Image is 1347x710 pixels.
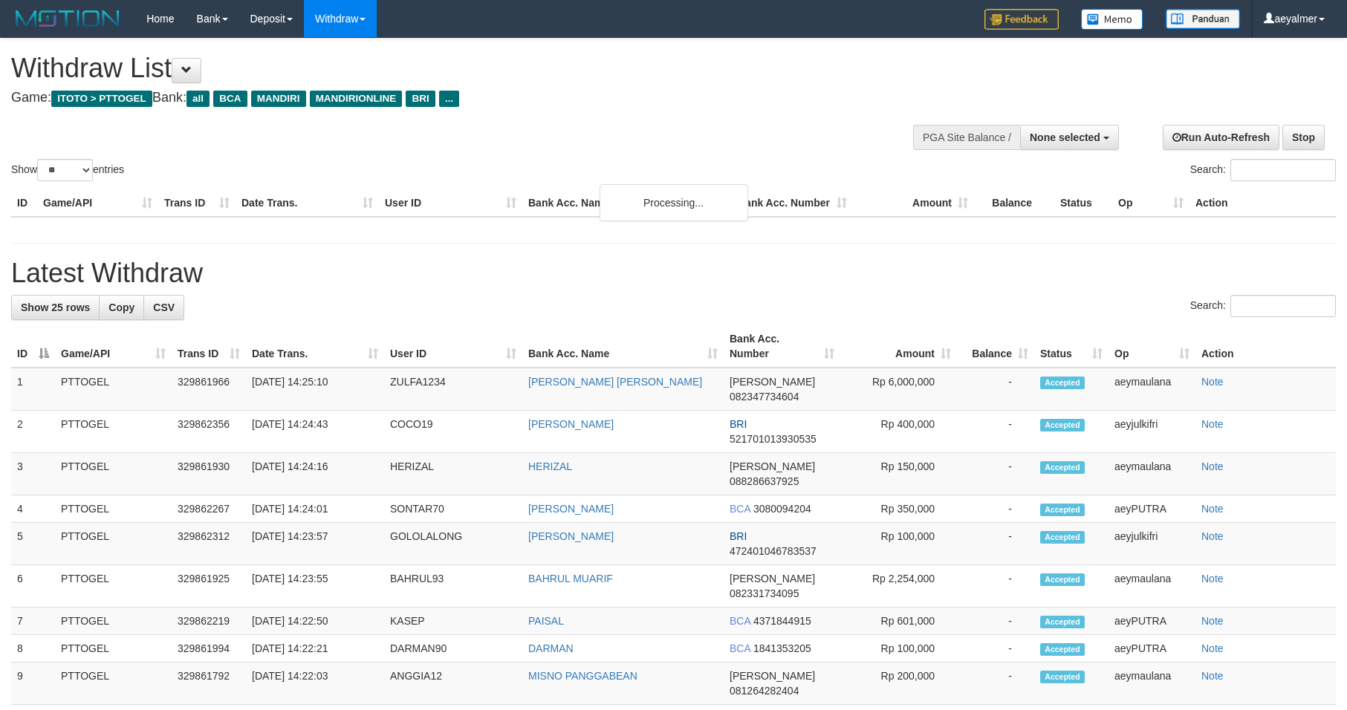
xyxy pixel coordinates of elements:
[11,189,37,217] th: ID
[528,642,574,654] a: DARMAN
[11,258,1336,288] h1: Latest Withdraw
[1109,635,1195,662] td: aeyPUTRA
[11,662,55,705] td: 9
[1190,159,1336,181] label: Search:
[528,376,702,388] a: [PERSON_NAME] [PERSON_NAME]
[172,325,246,368] th: Trans ID: activate to sort column ascending
[528,615,564,627] a: PAISAL
[840,368,957,411] td: Rp 6,000,000
[840,662,957,705] td: Rp 200,000
[55,662,172,705] td: PTTOGEL
[974,189,1054,217] th: Balance
[11,91,883,105] h4: Game: Bank:
[11,159,124,181] label: Show entries
[158,189,236,217] th: Trans ID
[1163,125,1279,150] a: Run Auto-Refresh
[730,460,815,472] span: [PERSON_NAME]
[108,302,134,313] span: Copy
[37,189,158,217] th: Game/API
[1189,189,1336,217] th: Action
[236,189,379,217] th: Date Trans.
[379,189,522,217] th: User ID
[246,635,384,662] td: [DATE] 14:22:21
[1201,642,1224,654] a: Note
[1109,565,1195,608] td: aeymaulana
[55,565,172,608] td: PTTOGEL
[11,565,55,608] td: 6
[1030,131,1100,143] span: None selected
[246,608,384,635] td: [DATE] 14:22:50
[730,418,747,430] span: BRI
[1040,573,1085,586] span: Accepted
[1201,418,1224,430] a: Note
[246,325,384,368] th: Date Trans.: activate to sort column ascending
[1190,295,1336,317] label: Search:
[11,295,100,320] a: Show 25 rows
[246,495,384,523] td: [DATE] 14:24:01
[384,608,522,635] td: KASEP
[246,368,384,411] td: [DATE] 14:25:10
[11,495,55,523] td: 4
[840,411,957,453] td: Rp 400,000
[840,635,957,662] td: Rp 100,000
[55,635,172,662] td: PTTOGEL
[730,615,750,627] span: BCA
[840,495,957,523] td: Rp 350,000
[55,523,172,565] td: PTTOGEL
[957,453,1034,495] td: -
[1109,325,1195,368] th: Op: activate to sort column ascending
[853,189,974,217] th: Amount
[730,391,799,403] span: Copy 082347734604 to clipboard
[11,411,55,453] td: 2
[1109,368,1195,411] td: aeymaulana
[1109,411,1195,453] td: aeyjulkifri
[246,453,384,495] td: [DATE] 14:24:16
[1195,325,1336,368] th: Action
[600,184,748,221] div: Processing...
[11,635,55,662] td: 8
[528,460,572,472] a: HERIZAL
[1201,573,1224,584] a: Note
[406,91,435,107] span: BRI
[1230,159,1336,181] input: Search:
[1040,377,1085,389] span: Accepted
[11,368,55,411] td: 1
[172,411,246,453] td: 329862356
[1109,453,1195,495] td: aeymaulana
[840,325,957,368] th: Amount: activate to sort column ascending
[1109,608,1195,635] td: aeyPUTRA
[11,608,55,635] td: 7
[384,495,522,523] td: SONTAR70
[1201,503,1224,515] a: Note
[730,587,799,599] span: Copy 082331734095 to clipboard
[1040,531,1085,544] span: Accepted
[730,433,817,445] span: Copy 521701013930535 to clipboard
[384,453,522,495] td: HERIZAL
[1109,662,1195,705] td: aeymaulana
[730,670,815,682] span: [PERSON_NAME]
[840,523,957,565] td: Rp 100,000
[730,376,815,388] span: [PERSON_NAME]
[384,662,522,705] td: ANGGIA12
[172,523,246,565] td: 329862312
[528,418,614,430] a: [PERSON_NAME]
[1040,616,1085,628] span: Accepted
[1109,495,1195,523] td: aeyPUTRA
[957,411,1034,453] td: -
[384,325,522,368] th: User ID: activate to sort column ascending
[913,125,1020,150] div: PGA Site Balance /
[1040,671,1085,683] span: Accepted
[1201,530,1224,542] a: Note
[1282,125,1325,150] a: Stop
[172,565,246,608] td: 329861925
[1230,295,1336,317] input: Search:
[1201,670,1224,682] a: Note
[55,495,172,523] td: PTTOGEL
[528,530,614,542] a: [PERSON_NAME]
[1020,125,1119,150] button: None selected
[246,662,384,705] td: [DATE] 14:22:03
[1112,189,1189,217] th: Op
[957,495,1034,523] td: -
[957,325,1034,368] th: Balance: activate to sort column ascending
[957,368,1034,411] td: -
